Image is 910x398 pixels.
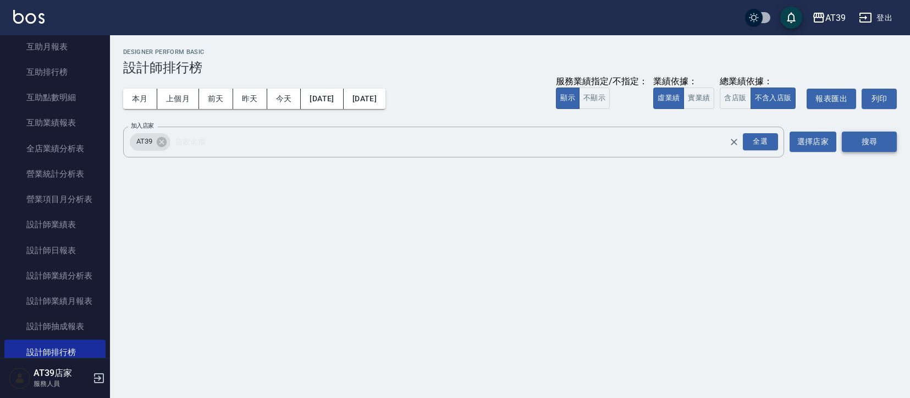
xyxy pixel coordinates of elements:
button: 今天 [267,89,301,109]
button: 報表匯出 [807,89,856,109]
a: 設計師業績月報表 [4,288,106,314]
button: 實業績 [683,88,714,109]
a: 設計師日報表 [4,238,106,263]
div: 業績依據： [653,76,714,88]
button: 顯示 [556,88,580,109]
a: 全店業績分析表 [4,136,106,161]
div: 服務業績指定/不指定： [556,76,648,88]
button: 列印 [862,89,897,109]
button: Open [741,131,780,152]
button: 登出 [854,8,897,28]
button: 昨天 [233,89,267,109]
button: save [780,7,802,29]
button: 搜尋 [842,132,897,152]
div: 全選 [743,133,778,150]
button: 本月 [123,89,157,109]
button: 虛業績 [653,88,684,109]
a: 互助排行榜 [4,59,106,85]
a: 設計師排行榜 [4,340,106,365]
div: 總業績依據： [720,76,801,88]
button: 前天 [199,89,233,109]
p: 服務人員 [34,379,90,389]
button: AT39 [808,7,850,29]
button: 上個月 [157,89,199,109]
button: 選擇店家 [790,132,836,152]
a: 營業統計分析表 [4,161,106,187]
button: 不含入店販 [751,88,796,109]
a: 設計師業績分析表 [4,263,106,288]
a: 營業項目月分析表 [4,187,106,212]
input: 店家名稱 [172,132,748,151]
h2: Designer Perform Basic [123,48,897,56]
span: AT39 [130,136,159,147]
img: Logo [13,10,45,24]
button: [DATE] [344,89,385,109]
img: Person [9,367,31,389]
button: 不顯示 [579,88,610,109]
div: AT39 [130,133,170,151]
a: 設計師業績表 [4,212,106,237]
h3: 設計師排行榜 [123,60,897,75]
a: 互助點數明細 [4,85,106,110]
button: 含店販 [720,88,751,109]
button: [DATE] [301,89,343,109]
button: Clear [726,134,742,150]
div: AT39 [825,11,846,25]
a: 設計師抽成報表 [4,314,106,339]
h5: AT39店家 [34,368,90,379]
a: 互助業績報表 [4,110,106,135]
label: 加入店家 [131,122,154,130]
a: 互助月報表 [4,34,106,59]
